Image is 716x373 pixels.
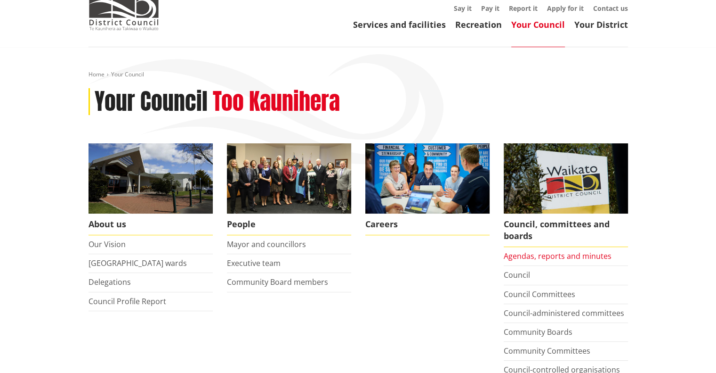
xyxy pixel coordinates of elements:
[88,71,628,79] nav: breadcrumb
[227,143,351,235] a: 2022 Council People
[673,333,707,367] iframe: Messenger Launcher
[593,4,628,13] a: Contact us
[504,346,590,356] a: Community Committees
[88,296,166,307] a: Council Profile Report
[504,143,628,247] a: Waikato-District-Council-sign Council, committees and boards
[504,143,628,214] img: Waikato-District-Council-sign
[455,19,502,30] a: Recreation
[511,19,565,30] a: Your Council
[353,19,446,30] a: Services and facilities
[88,214,213,235] span: About us
[365,143,490,214] img: Office staff in meeting - Career page
[504,270,530,280] a: Council
[504,214,628,247] span: Council, committees and boards
[95,88,208,116] h1: Your Council
[454,4,472,13] a: Say it
[111,70,144,78] span: Your Council
[227,239,306,249] a: Mayor and councillors
[504,251,611,261] a: Agendas, reports and minutes
[227,143,351,214] img: 2022 Council
[88,143,213,214] img: WDC Building 0015
[509,4,538,13] a: Report it
[504,327,572,337] a: Community Boards
[88,239,126,249] a: Our Vision
[227,214,351,235] span: People
[88,277,131,287] a: Delegations
[213,88,340,116] h2: Too Kaunihera
[88,70,105,78] a: Home
[88,258,187,268] a: [GEOGRAPHIC_DATA] wards
[504,308,624,318] a: Council-administered committees
[365,143,490,235] a: Careers
[481,4,499,13] a: Pay it
[227,258,281,268] a: Executive team
[88,143,213,235] a: WDC Building 0015 About us
[574,19,628,30] a: Your District
[547,4,584,13] a: Apply for it
[365,214,490,235] span: Careers
[227,277,328,287] a: Community Board members
[504,289,575,299] a: Council Committees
